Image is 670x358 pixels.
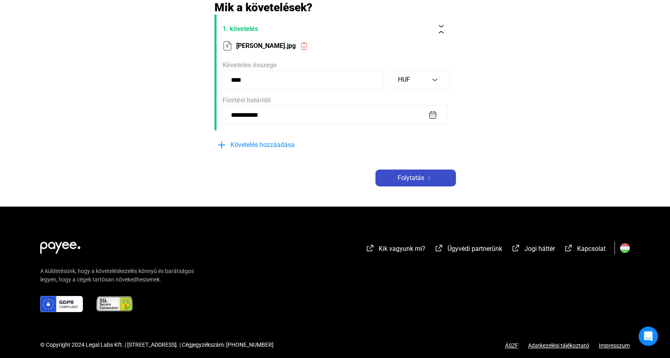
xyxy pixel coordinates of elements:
span: Fizetési határidő [223,96,271,104]
img: external-link-white [564,244,573,252]
span: HUF [398,76,410,83]
img: external-link-white [434,244,444,252]
img: upload-paper [223,41,232,51]
button: Folytatásarrow-right-white [375,170,456,186]
img: collapse [437,25,445,33]
img: arrow-right-white [424,176,434,180]
a: external-link-whiteKik vagyunk mi? [365,246,425,254]
img: HU.svg [620,243,630,253]
a: external-link-whiteKapcsolat [564,246,606,254]
a: Impresszum [599,342,630,349]
img: trash-red [300,42,308,50]
div: Open Intercom Messenger [639,327,658,346]
span: Ügyvédi partnerünk [447,245,502,252]
a: Adatkezelési tájékoztató [518,342,599,349]
img: white-payee-white-dot.svg [40,237,80,254]
span: Követelés hozzáadása [231,140,295,150]
button: trash-red [296,37,313,54]
a: ÁSZF [505,342,518,349]
button: HUF [390,70,450,89]
div: © Copyright 2024 Legal Labs Kft. | [STREET_ADDRESS]. | Cégjegyzékszám: [PHONE_NUMBER] [40,341,274,349]
a: external-link-whiteJogi háttér [511,246,555,254]
span: [PERSON_NAME].jpg [236,41,296,51]
span: Kapcsolat [577,245,606,252]
span: Jogi háttér [524,245,555,252]
img: ssl [96,296,133,312]
h2: Mik a követelések? [214,0,456,14]
img: external-link-white [365,244,375,252]
img: gdpr [40,296,83,312]
img: external-link-white [511,244,521,252]
a: external-link-whiteÜgyvédi partnerünk [434,246,502,254]
img: plus-blue [217,140,227,150]
button: collapse [433,21,450,37]
span: Folytatás [398,173,424,183]
span: 1. követelés [223,24,430,34]
span: Követelés összege [223,61,277,69]
span: Kik vagyunk mi? [379,245,425,252]
button: plus-blueKövetelés hozzáadása [214,137,335,153]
